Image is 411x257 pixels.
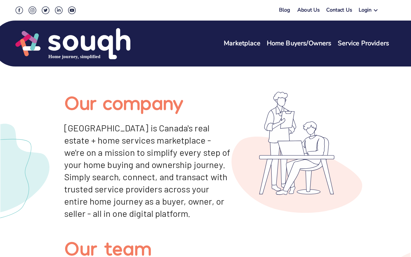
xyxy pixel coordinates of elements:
[267,39,332,48] a: Home Buyers/Owners
[42,6,49,14] img: Twitter Social Icon
[49,240,152,255] div: Our team
[68,6,76,14] img: Youtube Social Icon
[55,6,63,14] img: LinkedIn Social Icon
[359,6,372,16] div: Login
[232,85,362,219] img: Digital Real Estate Services - Souqh
[279,6,290,13] a: Blog
[297,6,320,16] a: About Us
[64,122,232,219] div: [GEOGRAPHIC_DATA] is Canada's real estate + home services marketplace - we're on a mission to sim...
[29,6,36,14] img: Instagram Social Icon
[224,39,260,48] a: Marketplace
[15,27,130,60] img: Souqh Logo
[64,90,232,114] h1: Our company
[338,39,389,48] a: Service Providers
[326,6,352,16] a: Contact Us
[15,6,23,14] img: Facebook Social Icon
